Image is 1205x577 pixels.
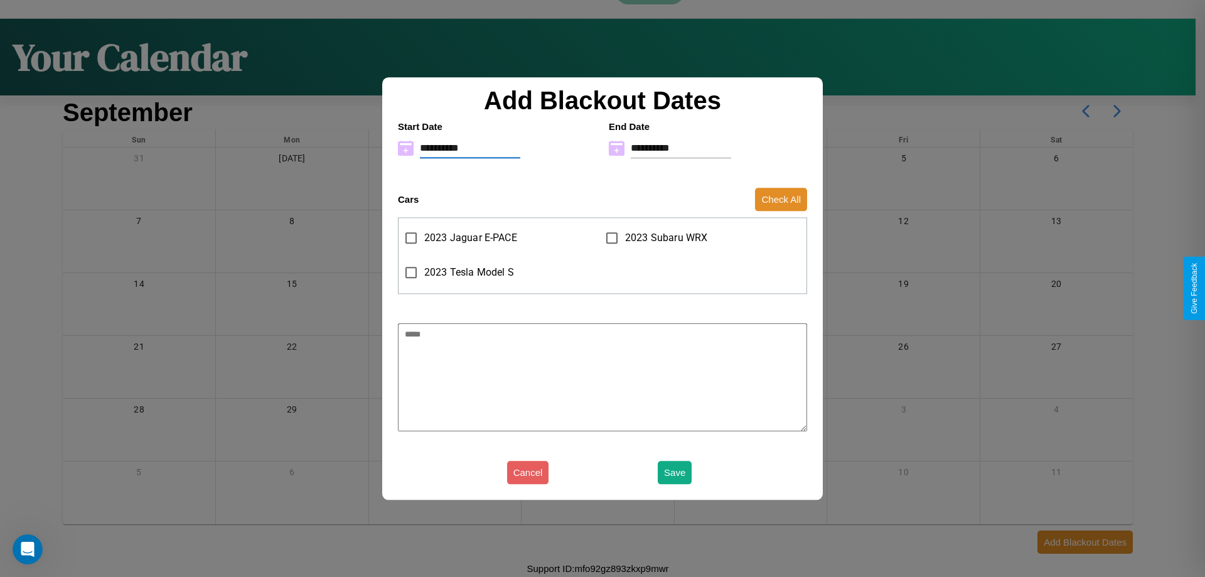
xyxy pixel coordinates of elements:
[424,265,514,280] span: 2023 Tesla Model S
[392,87,813,115] h2: Add Blackout Dates
[13,534,43,564] iframe: Intercom live chat
[507,461,549,484] button: Cancel
[398,121,596,132] h4: Start Date
[424,230,517,245] span: 2023 Jaguar E-PACE
[398,194,419,205] h4: Cars
[609,121,807,132] h4: End Date
[1190,263,1199,314] div: Give Feedback
[625,230,707,245] span: 2023 Subaru WRX
[755,188,807,211] button: Check All
[658,461,692,484] button: Save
